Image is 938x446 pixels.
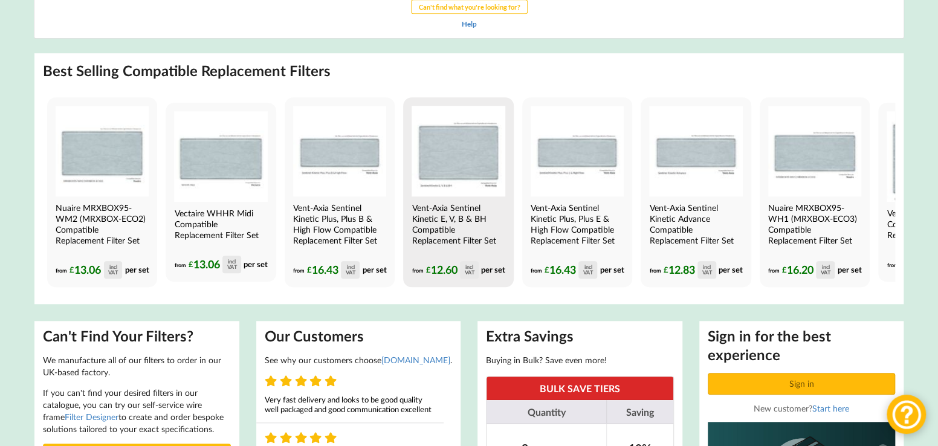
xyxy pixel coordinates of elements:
[760,97,870,287] a: Nuaire MRXBOX95-WH1 Compatible MVHR Filter Replacement Set from MVHR.shop Nuaire MRXBOX95-WH1 (MR...
[244,259,268,269] span: per set
[307,261,360,278] div: 16.43
[188,257,193,271] span: £
[265,327,453,346] h2: Our Customers
[428,153,443,161] a: Help
[47,97,157,287] a: Nuaire MRXBOX95-WM2 Compatible MVHR Filter Replacement Set from MVHR.shop Nuaire MRXBOX95-WM2 (MR...
[265,354,453,366] p: See why our customers choose .
[531,106,624,196] img: Vent-Axia Sentinel Kinetic Plus E & High Flow Compatible MVHR Filter Replacement Set from MVHR.shop
[174,208,265,241] h4: Vectaire WHHR Midi Compatible Replacement Filter Set
[425,263,430,277] span: £
[43,387,231,435] p: If you can't find your desired filters in our catalogue, you can try our self-service wire frame ...
[702,270,711,275] div: VAT
[377,133,494,147] button: Can't find what you're looking for?
[663,261,716,278] div: 12.83
[487,400,606,424] th: Quantity
[606,400,673,424] th: Saving
[719,265,743,274] span: per set
[600,265,624,274] span: per set
[56,267,67,274] span: from
[65,412,118,422] a: Filter Designer
[43,327,231,346] h2: Can't Find Your Filters?
[381,355,450,365] a: [DOMAIN_NAME]
[227,264,236,270] div: VAT
[293,267,305,274] span: from
[812,403,849,413] a: Start here
[412,202,502,246] h4: Vent-Axia Sentinel Kinetic E, V, B & BH Compatible Replacement Filter Set
[768,106,861,196] img: Nuaire MRXBOX95-WH1 Compatible MVHR Filter Replacement Set from MVHR.shop
[708,403,896,413] div: New customer?
[346,270,355,275] div: VAT
[108,270,118,275] div: VAT
[649,202,740,246] h4: Vent-Axia Sentinel Kinetic Advance Compatible Replacement Filter Set
[228,259,236,264] div: incl
[188,256,241,273] div: 13.06
[174,262,186,268] span: from
[486,327,674,346] h2: Extra Savings
[166,103,276,282] a: Vectaire WHHR Midi Compatible MVHR Filter Replacement Set from MVHR.shop Vectaire WHHR Midi Compa...
[293,202,384,246] h4: Vent-Axia Sentinel Kinetic Plus, Plus B & High Flow Compatible Replacement Filter Set
[412,267,423,274] span: from
[641,97,751,287] a: Vent-Axia Sentinel Kinetic Advance Compatible MVHR Filter Replacement Set from MVHR.shop Vent-Axi...
[708,373,896,395] button: Sign in
[703,264,711,270] div: incl
[486,354,674,366] p: Buying in Bulk? Save even more!
[285,97,395,287] a: Vent-Axia Sentinel Kinetic Plus, Plus B & High Flow Compatible MVHR Filter Replacement Set from M...
[487,377,673,400] th: BULK SAVE TIERS
[293,106,386,196] img: Vent-Axia Sentinel Kinetic Plus, Plus B & High Flow Compatible MVHR Filter Replacement Set from M...
[9,9,372,23] h3: Find by Manufacturer and Model
[821,264,829,270] div: incl
[649,267,661,274] span: from
[346,264,354,270] div: incl
[362,265,386,274] span: per set
[782,263,787,277] span: £
[403,97,513,287] a: Vent-Axia Sentinel Kinetic E, V, B & BH Compatible MVHR Filter Replacement Set from MVHR.shop Ven...
[464,270,474,275] div: VAT
[545,261,597,278] div: 16.43
[412,106,505,196] img: Vent-Axia Sentinel Kinetic E, V, B & BH Compatible MVHR Filter Replacement Set from MVHR.shop
[70,261,122,278] div: 13.06
[604,94,671,116] button: View Filter
[115,94,182,116] button: View Filter
[70,263,74,277] span: £
[174,111,267,202] img: Vectaire WHHR Midi Compatible MVHR Filter Replacement Set from MVHR.shop
[531,202,621,246] h4: Vent-Axia Sentinel Kinetic Plus, Plus E & High Flow Compatible Replacement Filter Set
[584,264,592,270] div: incl
[465,264,473,270] div: incl
[56,202,146,246] h4: Nuaire MRXBOX95-WM2 (MRXBOX-ECO2) Compatible Replacement Filter Set
[663,263,668,277] span: £
[508,39,585,47] div: Select or Type Width
[43,354,231,378] p: We manufacture all of our filters to order in our UK-based factory.
[583,270,593,275] div: VAT
[522,97,632,287] a: Vent-Axia Sentinel Kinetic Plus E & High Flow Compatible MVHR Filter Replacement Set from MVHR.sh...
[649,106,742,196] img: Vent-Axia Sentinel Kinetic Advance Compatible MVHR Filter Replacement Set from MVHR.shop
[425,261,478,278] div: 12.60
[18,70,95,79] div: Sentinel Kinetic Plus
[184,94,265,116] button: Filter Missing?
[673,94,753,116] button: Filter Missing?
[125,265,149,274] span: per set
[481,265,505,274] span: per set
[531,267,542,274] span: from
[768,267,780,274] span: from
[256,395,444,414] div: Very fast delivery and looks to be good quality well packaged and good communication excellent
[708,327,896,364] h2: Sign in for the best experience
[498,9,861,23] h3: Find by Dimensions (Millimeters)
[837,265,861,274] span: per set
[43,62,331,80] h2: Best Selling Compatible Replacement Filters
[109,264,117,270] div: incl
[768,202,859,246] h4: Nuaire MRXBOX95-WH1 (MRXBOX-ECO3) Compatible Replacement Filter Set
[56,106,149,196] img: Nuaire MRXBOX95-WM2 Compatible MVHR Filter Replacement Set from MVHR.shop
[385,137,487,144] b: Can't find what you're looking for?
[782,261,835,278] div: 16.20
[887,262,898,268] span: from
[18,39,56,47] div: Vent-Axia
[708,378,898,389] a: Sign in
[307,263,312,277] span: £
[545,263,549,277] span: £
[821,270,830,275] div: VAT
[429,63,441,125] div: OR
